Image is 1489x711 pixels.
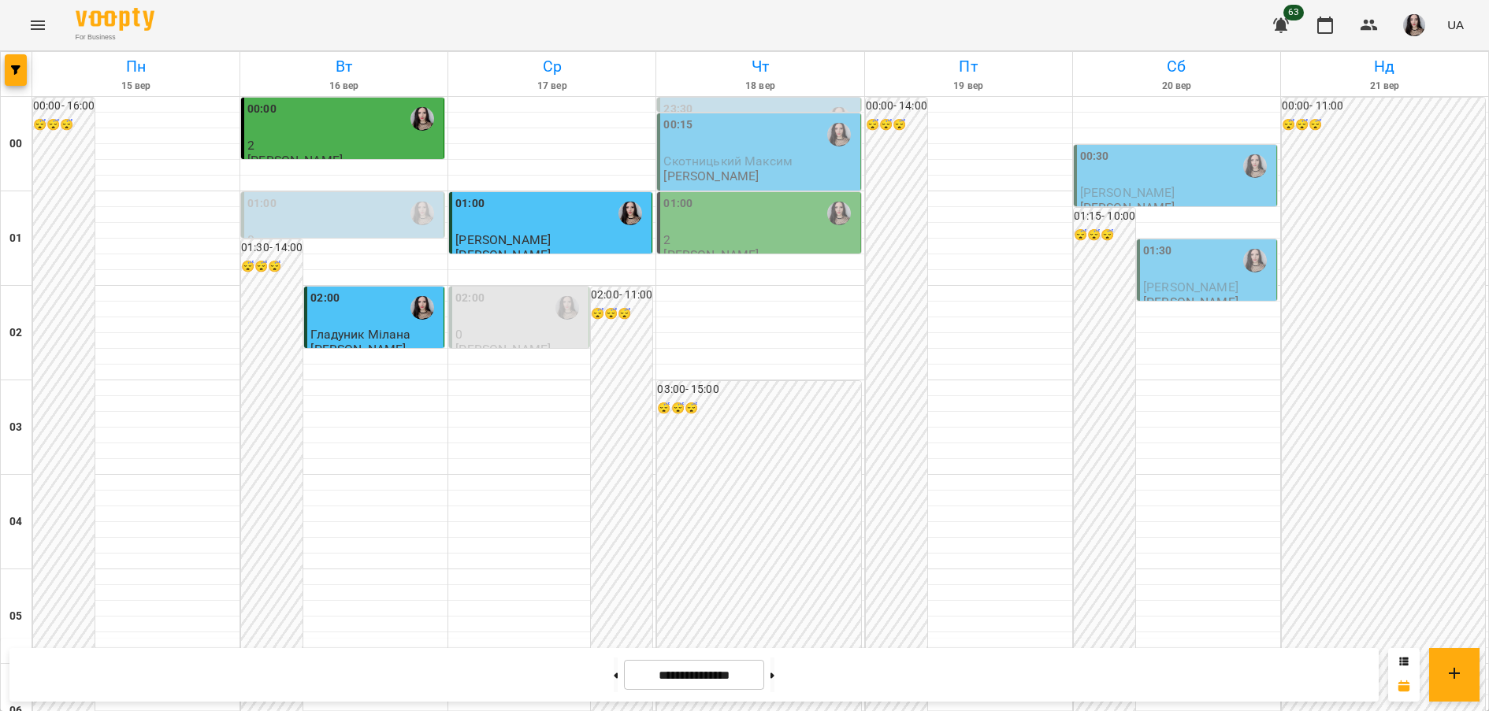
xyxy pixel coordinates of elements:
h6: 00:00 - 14:00 [866,98,927,115]
h6: 😴😴😴 [1074,227,1135,244]
img: Габорак Галина [827,202,851,225]
h6: 02 [9,324,22,342]
span: Скотницький Максим [663,154,793,168]
label: 23:30 [663,101,693,118]
span: [PERSON_NAME] [455,232,551,247]
h6: 😴😴😴 [1282,117,1485,134]
img: Габорак Галина [555,296,579,320]
h6: Сб [1075,54,1278,79]
span: For Business [76,32,154,43]
label: 02:00 [310,290,340,307]
h6: Пн [35,54,237,79]
p: [PERSON_NAME] [455,248,551,261]
h6: 01 [9,230,22,247]
img: Габорак Галина [827,123,851,146]
img: Габорак Галина [410,107,434,131]
p: 0 [455,328,585,341]
img: Voopty Logo [76,8,154,31]
h6: Чт [659,54,861,79]
p: [PERSON_NAME] [310,343,406,356]
p: 0 [247,233,440,246]
h6: Пт [867,54,1070,79]
h6: 😴😴😴 [866,117,927,134]
h6: 02:00 - 11:00 [591,287,652,304]
label: 01:00 [455,195,485,213]
h6: 😴😴😴 [657,400,860,417]
h6: Вт [243,54,445,79]
label: 01:00 [247,195,277,213]
span: 63 [1283,5,1304,20]
p: [PERSON_NAME] [663,248,759,261]
label: 00:00 [247,101,277,118]
span: [PERSON_NAME] [1143,280,1238,294]
label: 01:00 [663,195,693,213]
h6: 😴😴😴 [33,117,95,134]
p: [PERSON_NAME] [247,154,343,167]
p: [PERSON_NAME] [1080,201,1175,214]
p: 2 [663,233,856,246]
label: 02:00 [455,290,485,307]
img: Габорак Галина [410,296,434,320]
h6: 00:00 - 11:00 [1282,98,1485,115]
h6: 15 вер [35,79,237,94]
h6: 😴😴😴 [591,306,652,323]
p: [PERSON_NAME] [663,169,759,183]
h6: 20 вер [1075,79,1278,94]
h6: 21 вер [1283,79,1486,94]
h6: 😴😴😴 [241,258,303,276]
span: UA [1447,17,1464,33]
h6: 01:30 - 14:00 [241,239,303,257]
label: 00:15 [663,117,693,134]
span: Гладуник Мілана [310,327,410,342]
h6: 04 [9,513,22,531]
h6: 19 вер [867,79,1070,94]
h6: Нд [1283,54,1486,79]
button: UA [1441,10,1470,39]
h6: Ср [451,54,653,79]
label: 01:30 [1143,243,1172,260]
p: [PERSON_NAME] [1143,295,1238,309]
img: 23d2127efeede578f11da5c146792859.jpg [1403,14,1425,36]
p: [PERSON_NAME] [455,343,551,356]
h6: 00:00 - 16:00 [33,98,95,115]
label: 00:30 [1080,148,1109,165]
h6: 03 [9,419,22,436]
h6: 17 вер [451,79,653,94]
img: Габорак Галина [827,107,851,131]
h6: 16 вер [243,79,445,94]
img: Габорак Галина [1243,154,1267,178]
span: [PERSON_NAME] [1080,185,1175,200]
h6: 18 вер [659,79,861,94]
img: Габорак Галина [618,202,642,225]
h6: 00 [9,135,22,153]
h6: 05 [9,608,22,625]
h6: 01:15 - 10:00 [1074,208,1135,225]
img: Габорак Галина [1243,249,1267,272]
img: Габорак Галина [410,202,434,225]
h6: 03:00 - 15:00 [657,381,860,398]
p: 2 [247,139,440,152]
button: Menu [19,6,57,44]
